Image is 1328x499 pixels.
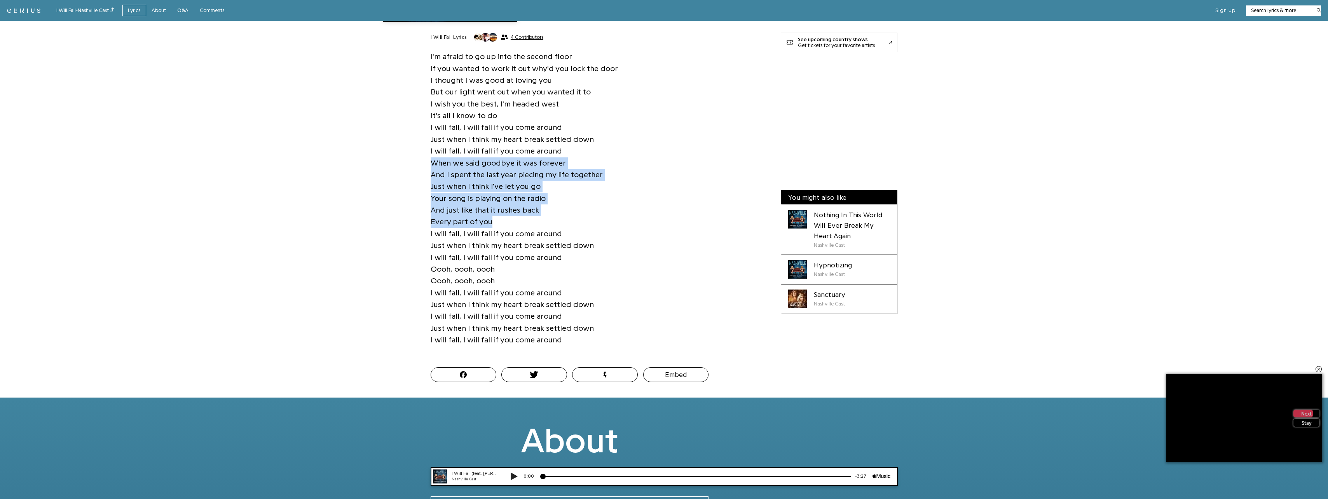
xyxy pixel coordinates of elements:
div: I'm afraid to go up into the second floor If you wanted to work it out why'd you lock the door I ... [431,33,709,346]
div: Get tickets for your favorite artists [798,42,875,48]
div: -3:27 [426,6,448,12]
a: Comments [194,5,230,17]
button: Sign Up [1215,7,1236,14]
div: Hypnotizing [814,260,852,270]
div: Nothing In This World Will Ever Break My Heart Again [814,210,890,241]
button: 4 Contributors [474,33,543,42]
a: Q&A [172,5,194,17]
h2: I Will Fall Lyrics [431,34,467,41]
a: About [146,5,172,17]
span: 4 Contributors [511,34,543,40]
div: Nashville Cast [814,300,845,308]
div: Cover art for Hypnotizing by Nashville Cast [788,260,807,279]
a: Lyrics [122,5,146,17]
div: I Will Fall - Nashville Cast [56,6,114,15]
div: Have the inside scoop on this song? [431,467,709,477]
a: Cover art for Nothing In This World Will Ever Break My Heart Again by Nashville CastNothing In Th... [781,204,897,255]
div: Nashville Cast [814,270,852,278]
input: Search lyrics & more [1246,7,1312,14]
h1: About [431,416,709,467]
div: Stay [1293,419,1319,427]
button: Tweet this Song [501,367,567,382]
div: Cover art for Nothing In This World Will Ever Break My Heart Again by Nashville Cast [788,210,807,229]
div: Cover art for Sanctuary by Nashville Cast [788,290,807,308]
div: Sanctuary [814,290,845,300]
a: See upcoming country showsGet tickets for your favorite artists [781,33,897,52]
button: Post this Song on Facebook [431,367,496,382]
div: You might also like [781,190,897,204]
iframe: Advertisement [781,64,897,161]
div: See upcoming country shows [798,37,875,42]
div: Nashville Cast [814,241,890,249]
div: Next [1293,410,1319,417]
a: Cover art for Sanctuary by Nashville CastSanctuaryNashville Cast [781,284,897,314]
button: Embed [643,367,709,382]
a: Cover art for Hypnotizing by Nashville CastHypnotizingNashville Cast [781,255,897,284]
